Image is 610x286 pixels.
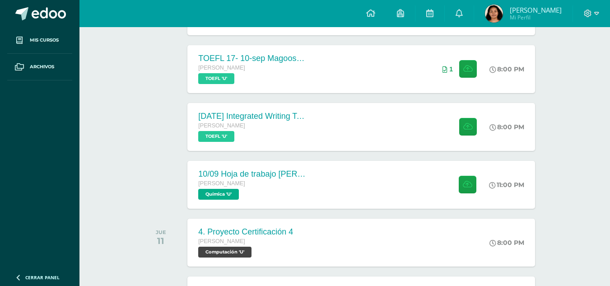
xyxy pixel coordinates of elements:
div: JUE [156,229,166,235]
div: TOEFL 17- 10-sep Magoosh Tests Listening and Reading [198,54,307,63]
img: cb4148081ef252bd29a6a4424fd4a5bd.png [485,5,503,23]
div: 8:00 PM [489,65,524,73]
span: Cerrar panel [25,274,60,281]
span: [PERSON_NAME] [198,238,245,244]
div: 11 [156,235,166,246]
span: Archivos [30,63,54,70]
a: Mis cursos [7,27,72,54]
span: [PERSON_NAME] [198,180,245,187]
span: [PERSON_NAME] [510,5,562,14]
span: Computación 'U' [198,247,251,258]
div: 11:00 PM [489,181,524,189]
span: [PERSON_NAME] [198,122,245,129]
div: 4. Proyecto Certificación 4 [198,227,293,237]
span: 1 [449,66,453,73]
span: TOEFL 'U' [198,73,234,84]
div: [DATE] Integrated Writing Task (Template 1) [198,112,307,121]
span: Mi Perfil [510,14,562,21]
div: 8:00 PM [489,123,524,131]
span: Mis cursos [30,37,59,44]
div: 8:00 PM [489,239,524,247]
span: TOEFL 'U' [198,131,234,142]
span: [PERSON_NAME] [198,65,245,71]
a: Archivos [7,54,72,80]
div: 10/09 Hoja de trabajo [PERSON_NAME] y cetonas [198,169,307,179]
div: Archivos entregados [442,66,453,73]
span: Química 'U' [198,189,239,200]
